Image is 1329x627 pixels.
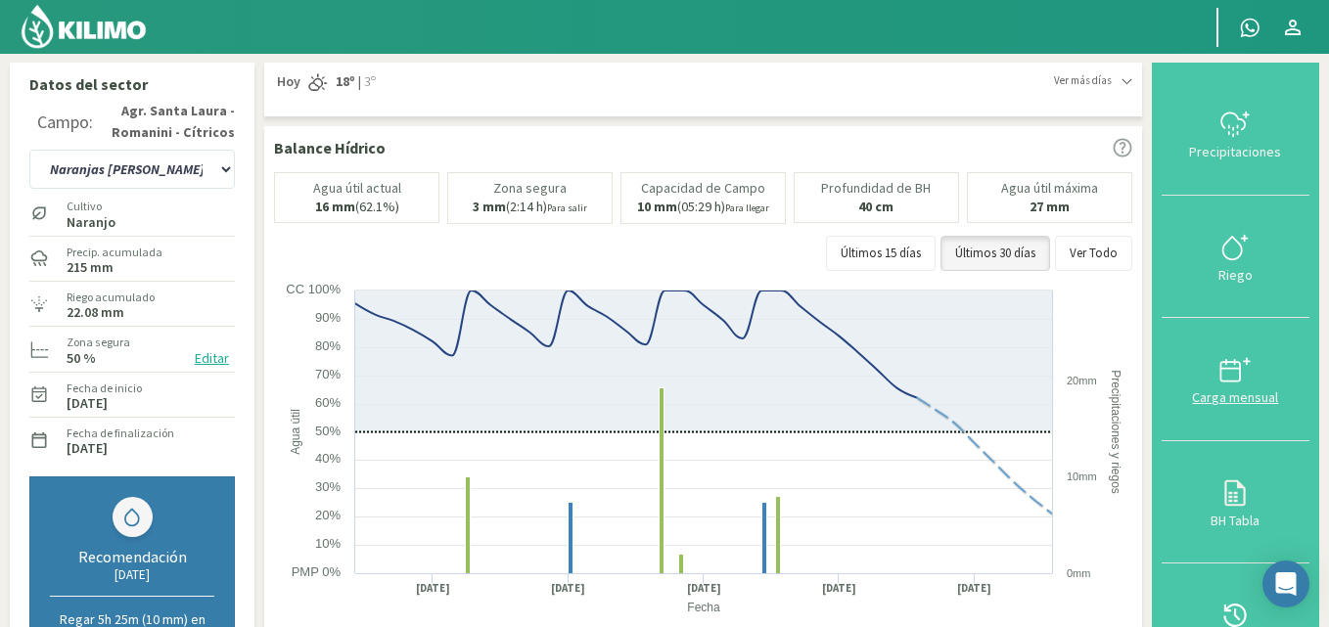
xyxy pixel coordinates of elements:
text: CC 100% [286,282,341,296]
label: [DATE] [67,442,108,455]
text: Agua útil [289,409,302,455]
label: Precip. acumulada [67,244,162,261]
text: [DATE] [822,581,856,596]
button: BH Tabla [1162,441,1309,564]
p: Profundidad de BH [821,181,931,196]
label: Zona segura [67,334,130,351]
label: Fecha de finalización [67,425,174,442]
text: 20mm [1067,375,1097,386]
small: Para llegar [725,202,769,214]
div: Recomendación [50,547,214,566]
p: Agua útil actual [313,181,401,196]
b: 16 mm [315,198,355,215]
text: PMP 0% [292,564,342,579]
p: Agua útil máxima [1001,181,1098,196]
text: Fecha [687,601,720,614]
small: Para salir [547,202,587,214]
text: [DATE] [687,581,721,596]
text: 20% [315,508,341,522]
label: [DATE] [67,397,108,410]
text: 70% [315,367,341,381]
strong: Agr. Santa Laura - Romanini - Cítricos [93,101,235,143]
button: Ver Todo [1055,236,1132,271]
p: Zona segura [493,181,567,196]
text: 60% [315,395,341,410]
text: 10% [315,536,341,551]
text: 40% [315,451,341,466]
strong: 18º [336,72,355,90]
b: 10 mm [637,198,677,215]
span: Ver más días [1054,72,1112,89]
div: Campo: [37,112,93,132]
div: [DATE] [50,566,214,583]
span: 3º [361,72,376,92]
span: | [358,72,361,92]
button: Precipitaciones [1162,72,1309,196]
text: [DATE] [957,581,991,596]
div: BH Tabla [1168,514,1304,527]
p: Datos del sector [29,72,235,96]
text: [DATE] [416,581,450,596]
p: Balance Hídrico [274,136,386,159]
b: 3 mm [473,198,506,215]
p: (62.1%) [315,200,399,214]
label: Naranjo [67,216,115,229]
img: Kilimo [20,3,148,50]
p: Capacidad de Campo [641,181,765,196]
b: 27 mm [1030,198,1070,215]
text: 30% [315,479,341,494]
div: Riego [1168,268,1304,282]
button: Riego [1162,196,1309,319]
text: 0mm [1067,567,1090,579]
button: Últimos 30 días [940,236,1050,271]
button: Últimos 15 días [826,236,936,271]
div: Open Intercom Messenger [1262,560,1309,607]
p: (05:29 h) [637,200,769,215]
text: Precipitaciones y riegos [1109,370,1123,494]
label: 50 % [67,352,96,365]
text: 80% [315,338,341,353]
text: 10mm [1067,470,1097,482]
div: Carga mensual [1168,390,1304,404]
b: 40 cm [858,198,894,215]
label: Fecha de inicio [67,380,142,397]
text: 90% [315,310,341,325]
label: Cultivo [67,198,115,215]
button: Carga mensual [1162,318,1309,441]
button: Editar [189,347,235,370]
p: (2:14 h) [473,200,587,215]
span: Hoy [274,72,300,92]
div: Precipitaciones [1168,145,1304,158]
text: 50% [315,424,341,438]
label: 215 mm [67,261,114,274]
text: [DATE] [551,581,585,596]
label: Riego acumulado [67,289,155,306]
label: 22.08 mm [67,306,124,319]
